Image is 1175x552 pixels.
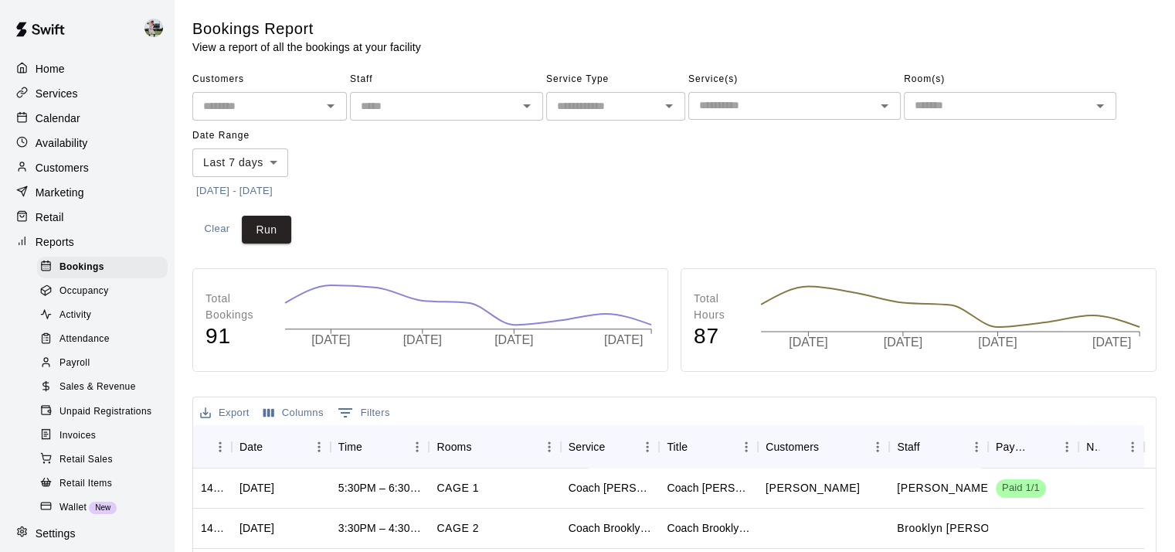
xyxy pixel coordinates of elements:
[494,333,533,346] tspan: [DATE]
[429,425,560,469] div: Rooms
[37,448,174,472] a: Retail Sales
[334,400,394,425] button: Show filters
[338,480,422,496] div: 5:30PM – 6:30PM
[331,425,430,469] div: Time
[59,452,113,468] span: Retail Sales
[904,67,1116,92] span: Room(s)
[59,380,136,395] span: Sales & Revenue
[766,425,819,469] div: Customers
[436,520,479,537] p: CAGE 2
[1078,425,1144,469] div: Notes
[37,496,174,520] a: WalletNew
[1099,436,1121,458] button: Sort
[242,216,291,244] button: Run
[37,305,168,326] div: Activity
[12,230,161,254] a: Reports
[59,284,109,299] span: Occupancy
[37,424,174,448] a: Invoices
[37,281,168,302] div: Occupancy
[59,428,96,444] span: Invoices
[192,19,421,39] h5: Bookings Report
[37,353,168,374] div: Payroll
[12,57,161,80] a: Home
[350,67,543,92] span: Staff
[889,425,988,469] div: Staff
[12,181,161,204] a: Marketing
[978,336,1017,349] tspan: [DATE]
[89,503,117,512] span: New
[37,257,168,278] div: Bookings
[209,435,232,458] button: Menu
[604,333,643,346] tspan: [DATE]
[819,436,840,458] button: Sort
[36,185,84,200] p: Marketing
[636,435,659,458] button: Menu
[59,308,91,323] span: Activity
[758,425,889,469] div: Customers
[239,480,274,496] div: Mon, Sep 15, 2025
[436,480,479,496] p: CAGE 1
[766,480,860,496] p: Ben Risenmay
[1086,425,1099,469] div: Notes
[36,526,76,541] p: Settings
[897,425,919,469] div: Staff
[36,210,64,225] p: Retail
[36,61,65,77] p: Home
[569,520,652,536] div: Coach Brooklyn One on One
[12,82,161,105] a: Services
[694,291,745,323] p: Total Hours
[403,333,442,346] tspan: [DATE]
[263,436,284,458] button: Sort
[37,376,174,400] a: Sales & Revenue
[36,160,89,175] p: Customers
[338,425,362,469] div: Time
[920,436,942,458] button: Sort
[406,435,429,458] button: Menu
[897,520,1041,537] p: Brooklyn Mohamud
[12,107,161,130] a: Calendar
[12,522,161,545] a: Settings
[36,234,74,250] p: Reports
[37,377,168,398] div: Sales & Revenue
[561,425,660,469] div: Service
[569,480,652,496] div: Coach Hansen Hitting One on One
[192,216,242,244] button: Clear
[667,520,750,536] div: Coach Brooklyn One on One
[205,323,269,350] h4: 91
[196,401,253,425] button: Export
[201,436,222,458] button: Sort
[37,449,168,471] div: Retail Sales
[205,291,269,323] p: Total Bookings
[37,473,168,495] div: Retail Items
[1092,336,1131,349] tspan: [DATE]
[260,401,328,425] button: Select columns
[59,332,110,347] span: Attendance
[1055,435,1078,458] button: Menu
[192,39,421,55] p: View a report of all the bookings at your facility
[320,95,341,117] button: Open
[37,255,174,279] a: Bookings
[141,12,174,43] div: Matt Hill
[36,86,78,101] p: Services
[338,520,422,536] div: 3:30PM – 4:30PM
[36,111,80,126] p: Calendar
[37,328,174,352] a: Attendance
[12,131,161,155] a: Availability
[59,404,151,420] span: Unpaid Registrations
[59,356,90,371] span: Payroll
[436,425,471,469] div: Rooms
[897,480,991,496] p: Cody Hansen
[37,329,168,350] div: Attendance
[12,156,161,179] a: Customers
[735,435,758,458] button: Menu
[37,425,168,447] div: Invoices
[37,352,174,376] a: Payroll
[996,425,1034,469] div: Payment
